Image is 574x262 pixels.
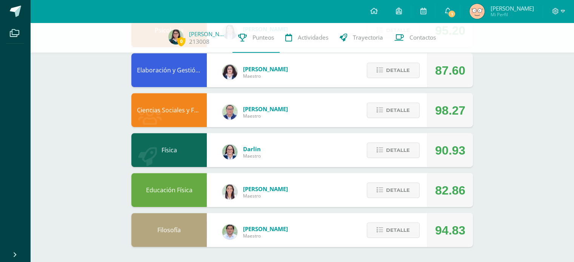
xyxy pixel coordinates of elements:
button: Detalle [367,103,420,118]
span: Maestro [243,193,288,199]
div: Física [131,133,207,167]
div: 82.86 [435,173,465,207]
span: Maestro [243,233,288,239]
span: [PERSON_NAME] [243,105,288,113]
span: [PERSON_NAME] [243,185,288,193]
label: Tamaño de fuente [3,46,46,52]
span: Maestro [243,153,261,159]
span: 16 px [9,52,21,59]
span: Maestro [243,73,288,79]
span: Darlin [243,145,261,153]
img: c1c1b07ef08c5b34f56a5eb7b3c08b85.png [222,104,237,120]
button: Detalle [367,142,420,158]
img: d767a28e0159f41e94eb54805d237cff.png [168,29,183,44]
span: Punteos [252,34,274,41]
img: ec776638e2b37e158411211b4036a738.png [469,4,485,19]
span: Trayectoria [353,34,383,41]
div: Ciencias Sociales y Formación Ciudadana 4 [131,93,207,127]
a: Actividades [280,23,334,53]
button: Detalle [367,222,420,238]
span: Detalle [386,183,410,197]
img: ba02aa29de7e60e5f6614f4096ff8928.png [222,64,237,80]
div: Educación Física [131,173,207,207]
a: Contactos [389,23,442,53]
a: Back to Top [11,10,41,16]
span: 1 [448,10,456,18]
span: Detalle [386,143,410,157]
a: Punteos [232,23,280,53]
a: Trayectoria [334,23,389,53]
a: [PERSON_NAME] de [189,30,227,38]
span: Maestro [243,113,288,119]
h3: Estilo [3,24,110,32]
div: 98.27 [435,93,465,127]
button: Detalle [367,182,420,198]
div: 87.60 [435,54,465,87]
button: Detalle [367,63,420,78]
div: Elaboración y Gestión de Proyectos [131,53,207,87]
span: [PERSON_NAME] [243,65,288,73]
span: Contactos [409,34,436,41]
span: Mi Perfil [490,11,534,18]
img: 68dbb99899dc55733cac1a14d9d2f825.png [222,184,237,199]
img: f767cae2d037801592f2ba1a5db71a2a.png [222,224,237,239]
span: Detalle [386,223,410,237]
span: Detalle [386,63,410,77]
div: 90.93 [435,133,465,167]
div: Outline [3,3,110,10]
span: [PERSON_NAME] [490,5,534,12]
img: 571966f00f586896050bf2f129d9ef0a.png [222,144,237,159]
a: 213008 [189,38,209,46]
div: 94.83 [435,213,465,247]
span: Detalle [386,103,410,117]
span: Actividades [298,34,328,41]
span: 0 [177,37,185,46]
div: Filosofía [131,213,207,247]
span: [PERSON_NAME] [243,225,288,233]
